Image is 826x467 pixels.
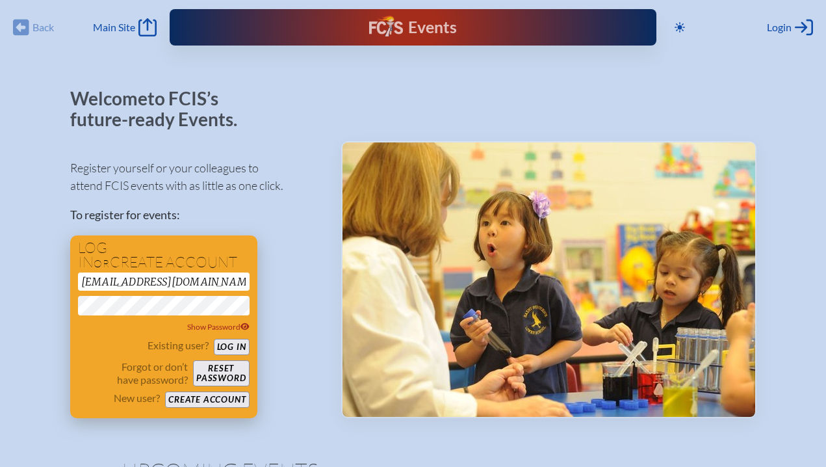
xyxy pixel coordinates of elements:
[114,392,160,405] p: New user?
[78,241,250,270] h1: Log in create account
[214,339,250,355] button: Log in
[93,21,135,34] span: Main Site
[193,360,249,386] button: Resetpassword
[342,142,755,417] img: Events
[78,360,188,386] p: Forgot or don’t have password?
[78,273,250,291] input: Email
[165,392,249,408] button: Create account
[70,159,320,194] p: Register yourself or your colleagues to attend FCIS events with as little as one click.
[312,16,513,39] div: FCIS Events — Future ready
[93,18,157,36] a: Main Site
[94,257,110,270] span: or
[70,206,320,224] p: To register for events:
[187,322,250,332] span: Show Password
[70,88,252,129] p: Welcome to FCIS’s future-ready Events.
[767,21,792,34] span: Login
[148,339,209,352] p: Existing user?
